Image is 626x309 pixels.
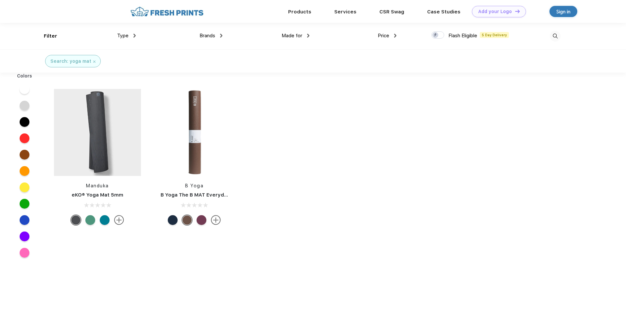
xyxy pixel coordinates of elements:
[44,32,57,40] div: Filter
[515,9,520,13] img: DT
[220,34,222,38] img: dropdown.png
[550,31,561,42] img: desktop_search.svg
[211,215,221,225] img: more.svg
[86,183,109,188] a: Manduka
[478,9,512,14] div: Add your Logo
[114,215,124,225] img: more.svg
[93,60,96,63] img: filter_cancel.svg
[394,34,396,38] img: dropdown.png
[161,192,230,198] a: B Yoga The B MAT Everyday
[100,215,110,225] div: Royal Flaneur Midnight
[71,215,81,225] div: Charcoal
[282,33,302,39] span: Made for
[556,8,570,15] div: Sign in
[200,33,215,39] span: Brands
[85,215,95,225] div: Glenn Green Marble
[185,183,203,188] a: B Yoga
[54,89,141,176] img: func=resize&h=266
[168,215,178,225] div: Deep Blue
[129,6,205,17] img: fo%20logo%202.webp
[197,215,206,225] div: Beetroot
[151,89,238,176] img: func=resize&h=266
[72,192,123,198] a: eKO® Yoga Mat 5mm
[448,33,477,39] span: Flash Eligible
[50,58,91,65] div: Search: yoga mat
[12,73,37,79] div: Colors
[182,215,192,225] div: Cacao
[378,33,389,39] span: Price
[549,6,577,17] a: Sign in
[307,34,309,38] img: dropdown.png
[117,33,129,39] span: Type
[133,34,136,38] img: dropdown.png
[288,9,311,15] a: Products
